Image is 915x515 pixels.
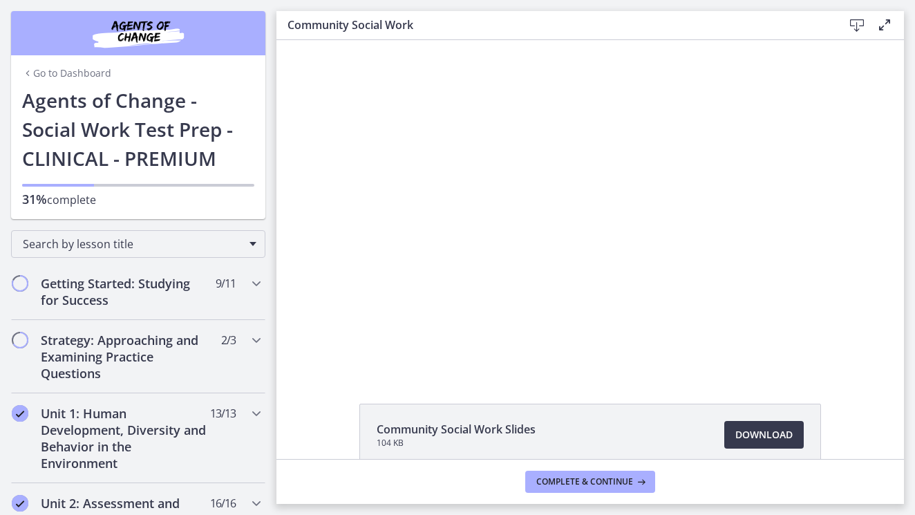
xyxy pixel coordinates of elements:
h1: Agents of Change - Social Work Test Prep - CLINICAL - PREMIUM [22,86,254,173]
i: Completed [12,405,28,422]
a: Download [724,421,804,449]
span: 104 KB [377,438,536,449]
span: Download [735,427,793,443]
span: 31% [22,191,47,207]
a: Go to Dashboard [22,66,111,80]
span: 13 / 13 [210,405,236,422]
h2: Strategy: Approaching and Examining Practice Questions [41,332,209,382]
h2: Getting Started: Studying for Success [41,275,209,308]
img: Agents of Change [55,17,221,50]
h3: Community Social Work [287,17,821,33]
i: Completed [12,495,28,512]
p: complete [22,191,254,208]
span: Community Social Work Slides [377,421,536,438]
span: 16 / 16 [210,495,236,512]
h2: Unit 1: Human Development, Diversity and Behavior in the Environment [41,405,209,471]
span: Complete & continue [536,476,633,487]
span: 9 / 11 [216,275,236,292]
div: Search by lesson title [11,230,265,258]
iframe: Video Lesson [276,40,904,372]
button: Complete & continue [525,471,655,493]
span: 2 / 3 [221,332,236,348]
span: Search by lesson title [23,236,243,252]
